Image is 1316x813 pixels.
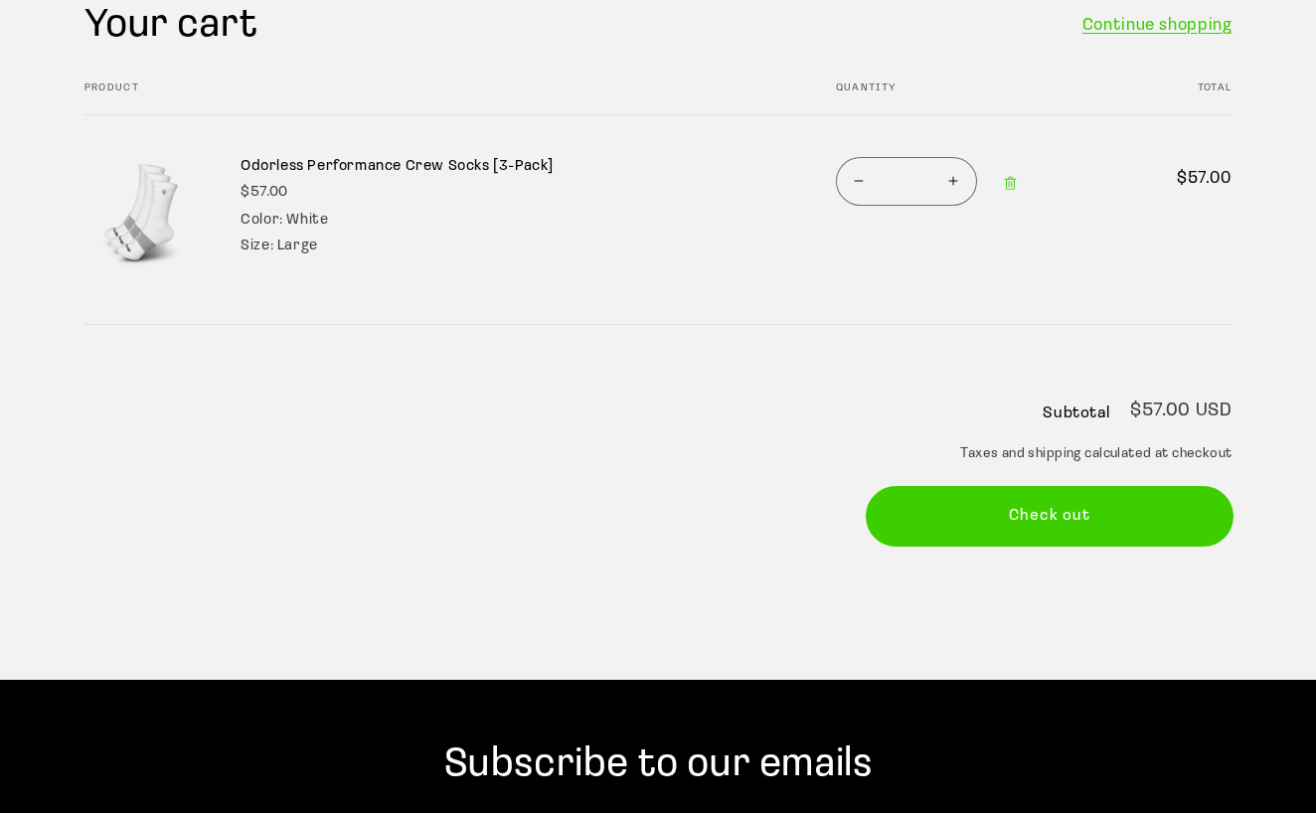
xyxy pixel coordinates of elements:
[867,444,1233,464] small: Taxes and shipping calculated at checkout
[241,239,273,253] dt: Size:
[992,162,1029,205] a: Remove Odorless Performance Crew Socks [3-Pack] - White / Large
[867,585,1233,639] iframe: PayPal-paypal
[1130,403,1232,421] p: $57.00 USD
[84,82,773,114] th: Product
[1082,11,1233,41] a: Continue shopping
[1043,406,1109,421] h2: Subtotal
[1148,167,1232,192] span: $57.00
[286,213,328,228] dd: White
[1106,82,1232,114] th: Total
[94,739,1223,791] h2: Subscribe to our emails
[773,82,1107,114] th: Quantity
[84,157,200,272] img: Odorless Performance Crew Socks [3-Pack]
[882,157,931,206] input: Quantity for Odorless Performance Crew Socks [3-Pack]
[241,182,554,204] div: $57.00
[241,213,283,228] dt: Color:
[277,239,318,253] dd: Large
[867,487,1233,546] button: Check out
[241,157,554,177] a: Odorless Performance Crew Socks [3-Pack]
